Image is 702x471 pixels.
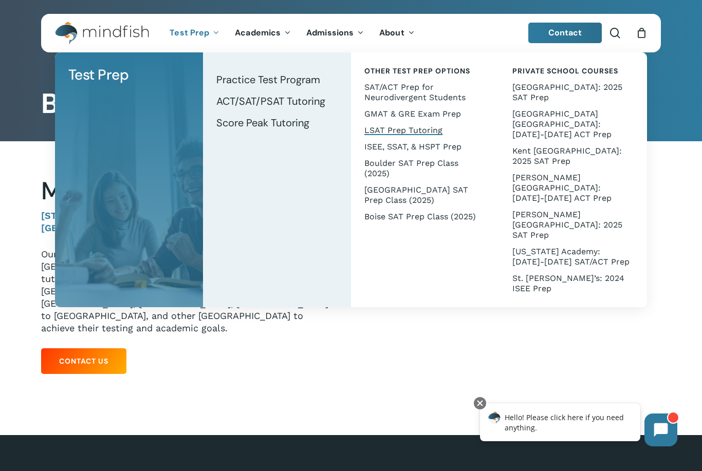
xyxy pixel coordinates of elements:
[364,185,468,205] span: [GEOGRAPHIC_DATA] SAT Prep Class (2025)
[306,27,354,38] span: Admissions
[361,79,489,106] a: SAT/ACT Prep for Neurodivergent Students
[361,63,489,79] a: Other Test Prep Options
[512,210,622,240] span: [PERSON_NAME][GEOGRAPHIC_DATA]: 2025 SAT Prep
[364,82,466,102] span: SAT/ACT Prep for Neurodivergent Students
[41,248,336,334] p: Our Boulder office is located in the heart of downtown [GEOGRAPHIC_DATA], on the [GEOGRAPHIC_DATA...
[364,125,442,135] span: LSAT Prep Tutoring
[364,66,470,76] span: Other Test Prep Options
[548,27,582,38] span: Contact
[213,69,341,90] a: Practice Test Program
[509,270,637,297] a: St. [PERSON_NAME]’s: 2024 ISEE Prep
[509,79,637,106] a: [GEOGRAPHIC_DATA]: 2025 SAT Prep
[364,158,458,178] span: Boulder SAT Prep Class (2025)
[379,27,404,38] span: About
[162,29,227,37] a: Test Prep
[162,14,422,52] nav: Main Menu
[509,143,637,169] a: Kent [GEOGRAPHIC_DATA]: 2025 SAT Prep
[41,14,661,52] header: Main Menu
[361,209,489,225] a: Boise SAT Prep Class (2025)
[41,176,336,206] h2: Mindfish Test Prep
[372,29,422,37] a: About
[361,155,489,182] a: Boulder SAT Prep Class (2025)
[59,356,108,366] span: Contact Us
[41,210,131,221] strong: [STREET_ADDRESS]
[216,73,320,86] span: Practice Test Program
[213,90,341,112] a: ACT/SAT/PSAT Tutoring
[361,122,489,139] a: LSAT Prep Tutoring
[509,243,637,270] a: [US_STATE] Academy: [DATE]-[DATE] SAT/ACT Prep
[512,173,612,203] span: [PERSON_NAME][GEOGRAPHIC_DATA]: [DATE]-[DATE] ACT Prep
[528,23,602,43] a: Contact
[364,142,461,152] span: ISEE, SSAT, & HSPT Prep
[509,63,637,79] a: Private School Courses
[509,169,637,206] a: [PERSON_NAME][GEOGRAPHIC_DATA]: [DATE]-[DATE] ACT Prep
[216,95,325,108] span: ACT/SAT/PSAT Tutoring
[636,27,647,39] a: Cart
[227,29,299,37] a: Academics
[512,273,624,293] span: St. [PERSON_NAME]’s: 2024 ISEE Prep
[512,66,618,76] span: Private School Courses
[41,222,136,233] strong: [GEOGRAPHIC_DATA]
[213,112,341,134] a: Score Peak Tutoring
[216,116,309,129] span: Score Peak Tutoring
[469,395,688,457] iframe: Chatbot
[361,182,489,209] a: [GEOGRAPHIC_DATA] SAT Prep Class (2025)
[41,87,661,120] h1: Boulder Office
[509,206,637,243] a: [PERSON_NAME][GEOGRAPHIC_DATA]: 2025 SAT Prep
[361,106,489,122] a: GMAT & GRE Exam Prep
[509,106,637,143] a: [GEOGRAPHIC_DATA] [GEOGRAPHIC_DATA]: [DATE]-[DATE] ACT Prep
[364,109,461,119] span: GMAT & GRE Exam Prep
[65,63,193,87] a: Test Prep
[512,247,630,267] span: [US_STATE] Academy: [DATE]-[DATE] SAT/ACT Prep
[361,139,489,155] a: ISEE, SSAT, & HSPT Prep
[299,29,372,37] a: Admissions
[235,27,281,38] span: Academics
[170,27,209,38] span: Test Prep
[512,109,612,139] span: [GEOGRAPHIC_DATA] [GEOGRAPHIC_DATA]: [DATE]-[DATE] ACT Prep
[41,348,126,374] a: Contact Us
[364,212,476,221] span: Boise SAT Prep Class (2025)
[68,65,129,84] span: Test Prep
[512,82,622,102] span: [GEOGRAPHIC_DATA]: 2025 SAT Prep
[512,146,622,166] span: Kent [GEOGRAPHIC_DATA]: 2025 SAT Prep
